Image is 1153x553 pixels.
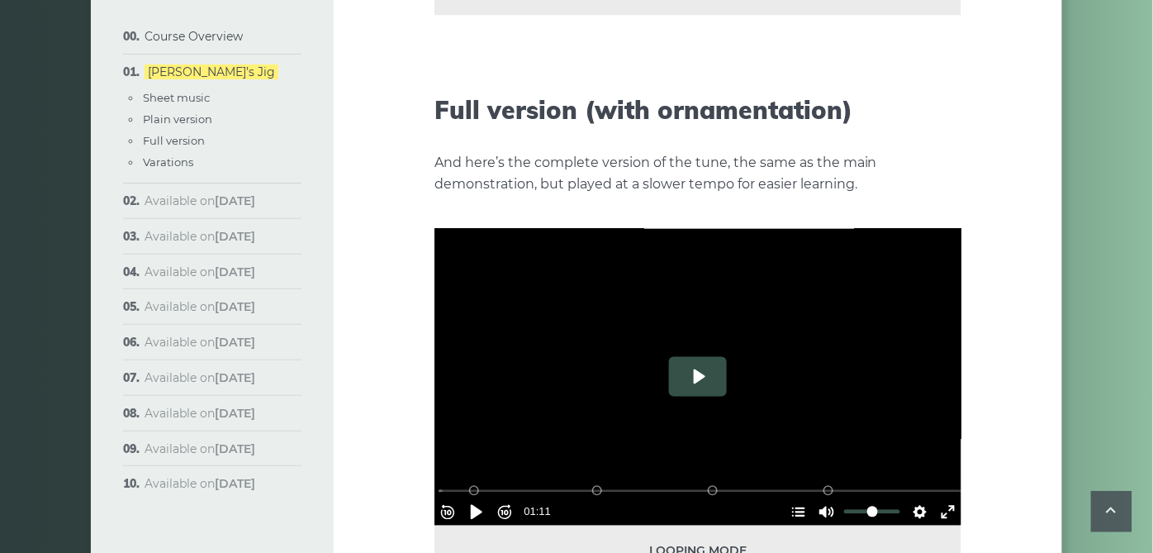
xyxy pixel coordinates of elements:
[215,370,255,385] strong: [DATE]
[145,299,255,314] span: Available on
[145,370,255,385] span: Available on
[143,134,205,147] a: Full version
[143,91,210,104] a: Sheet music
[215,476,255,491] strong: [DATE]
[145,29,243,44] a: Course Overview
[215,265,255,279] strong: [DATE]
[145,229,255,244] span: Available on
[143,112,212,126] a: Plain version
[215,229,255,244] strong: [DATE]
[215,441,255,456] strong: [DATE]
[145,406,255,421] span: Available on
[434,95,961,125] h2: Full version (with ornamentation)
[145,265,255,279] span: Available on
[145,193,255,208] span: Available on
[215,335,255,350] strong: [DATE]
[215,193,255,208] strong: [DATE]
[434,152,961,195] p: And here’s the complete version of the tune, the same as the main demonstration, but played at a ...
[145,64,278,79] a: [PERSON_NAME]’s Jig
[215,299,255,314] strong: [DATE]
[145,441,255,456] span: Available on
[143,155,193,169] a: Varations
[145,476,255,491] span: Available on
[215,406,255,421] strong: [DATE]
[145,335,255,350] span: Available on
